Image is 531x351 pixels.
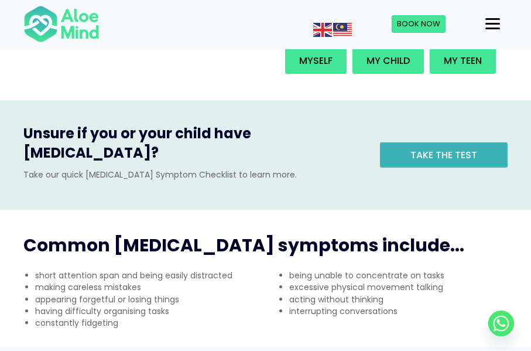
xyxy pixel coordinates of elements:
[397,18,440,29] span: Book Now
[313,23,333,35] a: English
[392,15,446,33] a: Book Now
[313,23,332,37] img: en
[299,54,333,67] span: Myself
[366,54,410,67] span: My child
[35,305,266,317] li: having difficulty organising tasks
[410,148,477,162] span: Take the test
[289,294,520,305] li: acting without thinking
[289,270,520,281] li: being unable to concentrate on tasks
[35,270,266,281] li: short attention span and being easily distracted
[23,124,362,169] h3: Unsure if you or your child have [MEDICAL_DATA]?
[285,48,347,73] a: Myself
[23,5,100,43] img: Aloe mind Logo
[352,48,424,73] a: My child
[35,294,266,305] li: appearing forgetful or losing things
[282,45,502,76] div: Book an intake for my...
[23,169,362,180] p: Take our quick [MEDICAL_DATA] Symptom Checklist to learn more.
[430,48,496,73] a: My teen
[23,233,464,258] span: Common [MEDICAL_DATA] symptoms include...
[488,311,514,336] a: Whatsapp
[35,317,266,329] li: constantly fidgeting
[289,281,520,293] li: excessive physical movement talking
[481,14,505,34] button: Menu
[380,142,508,168] a: Take the test
[35,281,266,293] li: making careless mistakes
[444,54,482,67] span: My teen
[333,23,353,35] a: Malay
[333,23,352,37] img: ms
[289,305,520,317] li: interrupting conversations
